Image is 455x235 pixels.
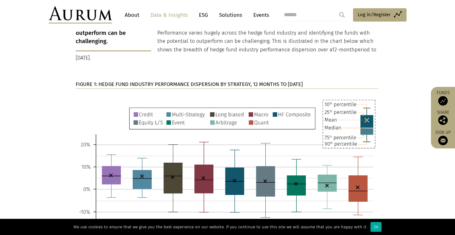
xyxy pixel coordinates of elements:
[336,9,348,21] input: Submit
[353,8,407,22] a: Log in/Register
[358,11,391,18] span: Log in/Register
[49,6,112,23] img: Aurum
[438,96,448,106] img: Access Funds
[216,9,245,21] a: Solutions
[250,9,269,21] a: Events
[147,9,191,21] a: Data & Insights
[434,110,452,125] div: Share
[196,9,211,21] a: ESG
[76,29,378,62] p: Performance varies hugely across the hedge fund industry and identifying the funds with the poten...
[438,136,448,145] img: Sign up to our newsletter
[332,47,355,53] span: 12-month
[122,9,142,21] a: About
[438,115,448,125] img: Share this post
[76,81,303,87] strong: FIGURE 1: HEDGE FUND INDUSTRY PERFORMANCE DISPERSION BY STRATEGY, 12 MONTHS TO [DATE]
[370,222,382,232] div: Ok
[434,90,452,106] a: Funds
[434,130,452,145] a: Sign up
